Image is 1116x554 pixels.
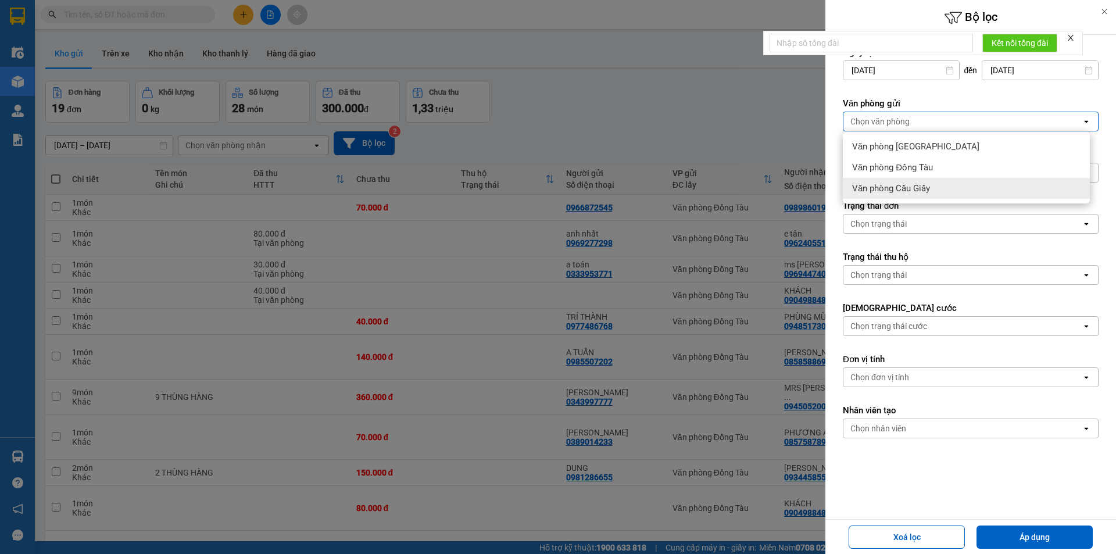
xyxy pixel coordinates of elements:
h6: Bộ lọc [825,9,1116,27]
div: Chọn trạng thái cước [850,320,927,332]
div: Chọn nhân viên [850,423,906,434]
div: Chọn trạng thái [850,218,907,230]
svg: open [1082,117,1091,126]
input: Nhập số tổng đài [770,34,973,52]
label: Đơn vị tính [843,353,1099,365]
svg: open [1082,321,1091,331]
div: Chọn văn phòng [850,116,910,127]
span: close [1067,34,1075,42]
svg: open [1082,373,1091,382]
span: đến [964,65,978,76]
input: Select a date. [843,61,959,80]
button: Áp dụng [977,526,1093,549]
span: Văn phòng Đồng Tàu [852,162,933,173]
button: Xoá lọc [849,526,965,549]
svg: open [1082,270,1091,280]
span: Kết nối tổng đài [992,37,1048,49]
span: Văn phòng [GEOGRAPHIC_DATA] [852,141,979,152]
label: Trạng thái đơn [843,200,1099,212]
input: Select a date. [982,61,1098,80]
span: Văn phòng Cầu Giấy [852,183,930,194]
div: Chọn đơn vị tính [850,371,909,383]
ul: Menu [843,131,1090,203]
label: Văn phòng gửi [843,98,1099,109]
svg: open [1082,219,1091,228]
button: Kết nối tổng đài [982,34,1057,52]
label: [DEMOGRAPHIC_DATA] cước [843,302,1099,314]
label: Nhân viên tạo [843,405,1099,416]
div: Chọn trạng thái [850,269,907,281]
label: Trạng thái thu hộ [843,251,1099,263]
svg: open [1082,424,1091,433]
